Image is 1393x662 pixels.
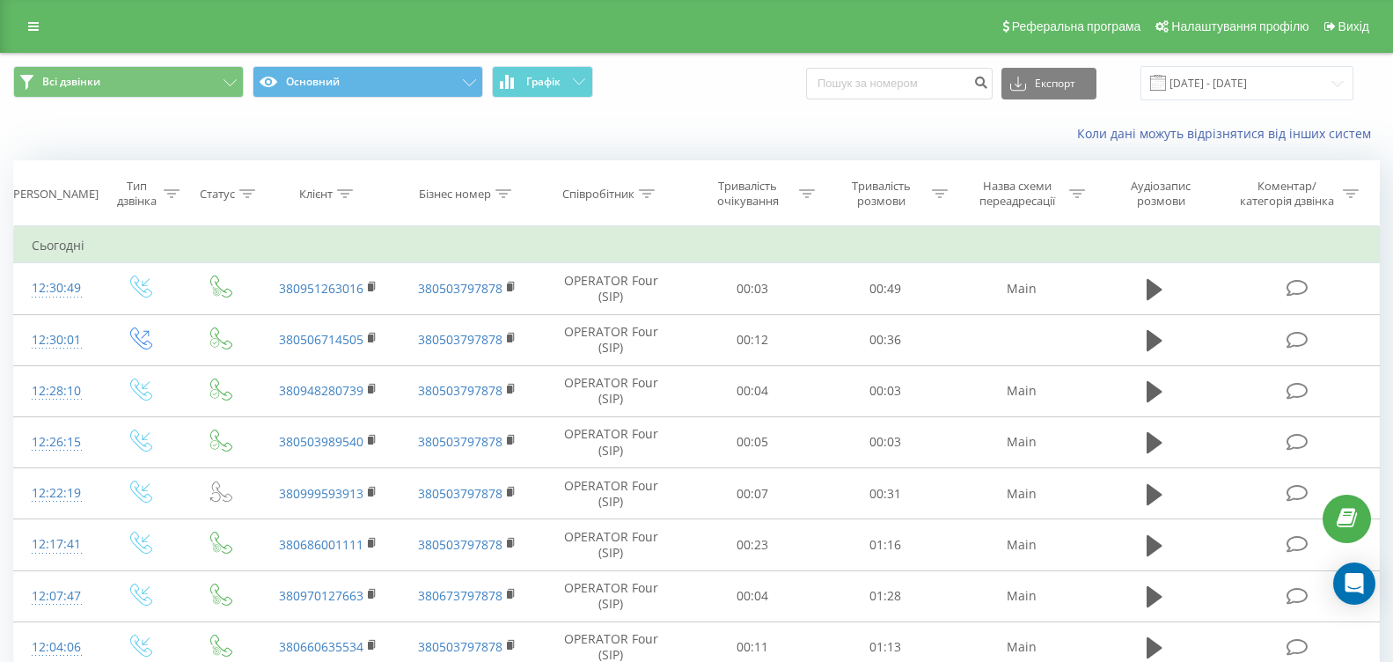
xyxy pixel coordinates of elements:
[419,187,491,202] div: Бізнес номер
[1012,19,1141,33] span: Реферальна програма
[492,66,593,98] button: Графік
[299,187,333,202] div: Клієнт
[418,382,502,399] a: 380503797878
[279,382,363,399] a: 380948280739
[279,587,363,604] a: 380970127663
[686,468,819,519] td: 00:07
[200,187,235,202] div: Статус
[1077,125,1380,142] a: Коли дані можуть відрізнятися вiд інших систем
[1171,19,1309,33] span: Налаштування профілю
[536,570,686,622] td: OPERATOR Four (SIP)
[536,314,686,365] td: OPERATOR Four (SIP)
[536,416,686,467] td: OPERATOR Four (SIP)
[1001,68,1096,99] button: Експорт
[686,416,819,467] td: 00:05
[32,271,81,305] div: 12:30:49
[819,468,953,519] td: 00:31
[114,179,159,209] div: Тип дзвінка
[952,263,1091,314] td: Main
[279,485,363,502] a: 380999593913
[42,75,100,89] span: Всі дзвінки
[32,323,81,357] div: 12:30:01
[32,527,81,562] div: 12:17:41
[418,485,502,502] a: 380503797878
[418,280,502,297] a: 380503797878
[418,536,502,553] a: 380503797878
[536,263,686,314] td: OPERATOR Four (SIP)
[32,476,81,511] div: 12:22:19
[14,228,1380,263] td: Сьогодні
[952,365,1091,416] td: Main
[32,374,81,408] div: 12:28:10
[32,579,81,614] div: 12:07:47
[536,468,686,519] td: OPERATOR Four (SIP)
[952,570,1091,622] td: Main
[806,68,993,99] input: Пошук за номером
[819,263,953,314] td: 00:49
[253,66,483,98] button: Основний
[10,187,99,202] div: [PERSON_NAME]
[536,365,686,416] td: OPERATOR Four (SIP)
[418,638,502,655] a: 380503797878
[279,433,363,450] a: 380503989540
[32,425,81,460] div: 12:26:15
[835,179,928,209] div: Тривалість розмови
[562,187,634,202] div: Співробітник
[536,519,686,570] td: OPERATOR Four (SIP)
[952,468,1091,519] td: Main
[526,76,561,88] span: Графік
[418,433,502,450] a: 380503797878
[279,331,363,348] a: 380506714505
[686,263,819,314] td: 00:03
[1235,179,1338,209] div: Коментар/категорія дзвінка
[418,587,502,604] a: 380673797878
[952,416,1091,467] td: Main
[971,179,1065,209] div: Назва схеми переадресації
[279,280,363,297] a: 380951263016
[1107,179,1215,209] div: Аудіозапис розмови
[952,519,1091,570] td: Main
[819,416,953,467] td: 00:03
[686,570,819,622] td: 00:04
[819,519,953,570] td: 01:16
[1338,19,1369,33] span: Вихід
[819,314,953,365] td: 00:36
[819,365,953,416] td: 00:03
[418,331,502,348] a: 380503797878
[1333,563,1375,605] div: Open Intercom Messenger
[701,179,795,209] div: Тривалість очікування
[13,66,244,98] button: Всі дзвінки
[819,570,953,622] td: 01:28
[686,314,819,365] td: 00:12
[686,519,819,570] td: 00:23
[279,638,363,655] a: 380660635534
[686,365,819,416] td: 00:04
[279,536,363,553] a: 380686001111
